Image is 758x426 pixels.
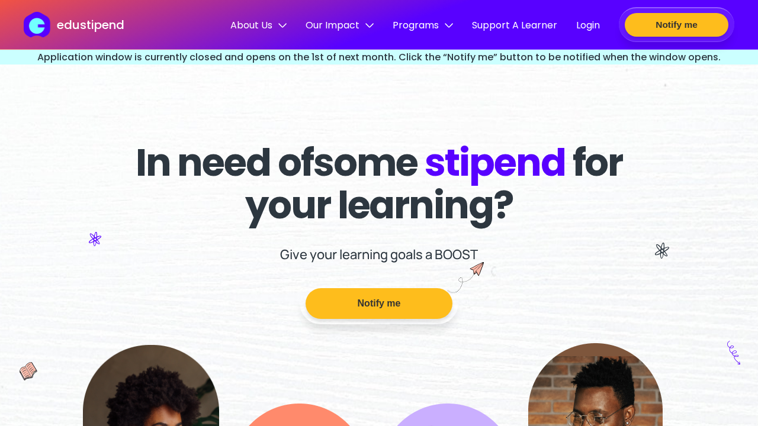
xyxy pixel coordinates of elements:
img: icon [20,362,38,380]
p: edustipend [57,16,124,34]
img: edustipend logo [24,12,56,37]
button: Notify me [625,13,728,37]
img: down [278,21,287,30]
img: icon [89,232,101,246]
a: Support A Learner [472,18,557,34]
img: down [365,21,374,30]
img: down [445,21,453,30]
p: Give your learning goals a BOOST [280,246,478,263]
span: Login [576,18,600,33]
img: boost icon [448,262,484,293]
a: Login [576,18,600,34]
img: icon [727,341,740,364]
span: Our Impact [306,18,374,33]
a: edustipend logoedustipend [24,12,124,37]
span: stipend [425,136,565,189]
img: icon [655,243,669,259]
h1: In need of some for your learning? [117,141,642,227]
button: Notify me [306,288,452,319]
span: Programs [393,18,453,33]
span: About Us [230,18,287,33]
span: Support A Learner [472,18,557,33]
